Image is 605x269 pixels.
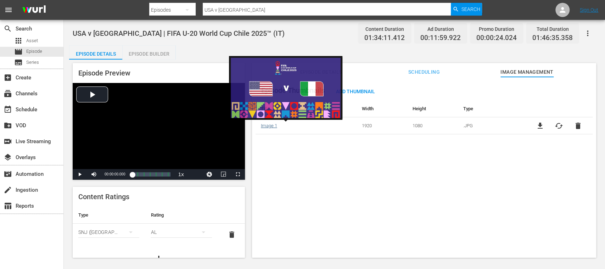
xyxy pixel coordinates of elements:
[73,29,285,38] span: USA v [GEOGRAPHIC_DATA] | FIFA U-20 World Cup Chile 2025™ (IT)
[78,222,139,242] div: SNJ ([GEOGRAPHIC_DATA])
[451,3,482,16] button: Search
[4,24,12,33] span: Search
[26,59,39,66] span: Series
[364,34,405,42] span: 01:34:11.412
[87,169,101,180] button: Mute
[536,122,544,130] a: file_download
[397,68,450,77] span: Scheduling
[500,68,554,77] span: Image Management
[476,34,517,42] span: 00:00:24.024
[420,34,461,42] span: 00:11:59.922
[4,186,12,194] span: Ingestion
[532,34,573,42] span: 01:46:35.358
[26,37,38,44] span: Asset
[458,117,525,134] td: .JPG
[364,24,405,34] div: Content Duration
[132,172,170,176] div: Progress Bar
[330,89,381,94] span: Add Thumbnail
[69,45,122,62] div: Episode Details
[261,123,277,128] a: Image 1
[407,100,458,117] th: Height
[73,207,245,246] table: simple table
[145,207,217,224] th: Rating
[580,7,598,13] a: Sign Out
[4,6,13,14] span: menu
[4,89,12,98] span: Channels
[73,83,245,180] div: Video Player
[105,172,125,176] span: 00:00:00.000
[573,122,582,130] button: delete
[217,169,231,180] button: Picture-in-Picture
[4,105,12,114] span: Schedule
[357,100,407,117] th: Width
[151,222,212,242] div: AL
[461,3,480,16] span: Search
[202,169,217,180] button: Jump To Time
[14,58,23,67] span: Series
[476,24,517,34] div: Promo Duration
[4,202,12,210] span: Reports
[458,100,525,117] th: Type
[122,45,175,62] div: Episode Builder
[4,153,12,162] span: Overlays
[330,85,381,97] button: Add Thumbnail
[4,121,12,130] span: VOD
[78,192,129,201] span: Content Ratings
[78,69,130,77] span: Episode Preview
[14,47,23,56] span: Episode
[122,45,175,60] button: Episode Builder
[228,230,236,239] span: delete
[357,117,407,134] td: 1920
[4,170,12,178] span: Automation
[407,117,458,134] td: 1080
[69,45,122,60] button: Episode Details
[231,169,245,180] button: Fullscreen
[532,24,573,34] div: Total Duration
[4,137,12,146] span: Live Streaming
[17,2,51,18] img: ans4CAIJ8jUAAAAAAAAAAAAAAAAAAAAAAAAgQb4GAAAAAAAAAAAAAAAAAAAAAAAAJMjXAAAAAAAAAAAAAAAAAAAAAAAAgAT5G...
[26,48,42,55] span: Episode
[73,207,145,224] th: Type
[223,226,240,243] button: delete
[420,24,461,34] div: Ad Duration
[14,37,23,45] span: Asset
[4,73,12,82] span: Create
[555,122,563,130] button: cached
[73,169,87,180] button: Play
[174,169,188,180] button: Playback Rate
